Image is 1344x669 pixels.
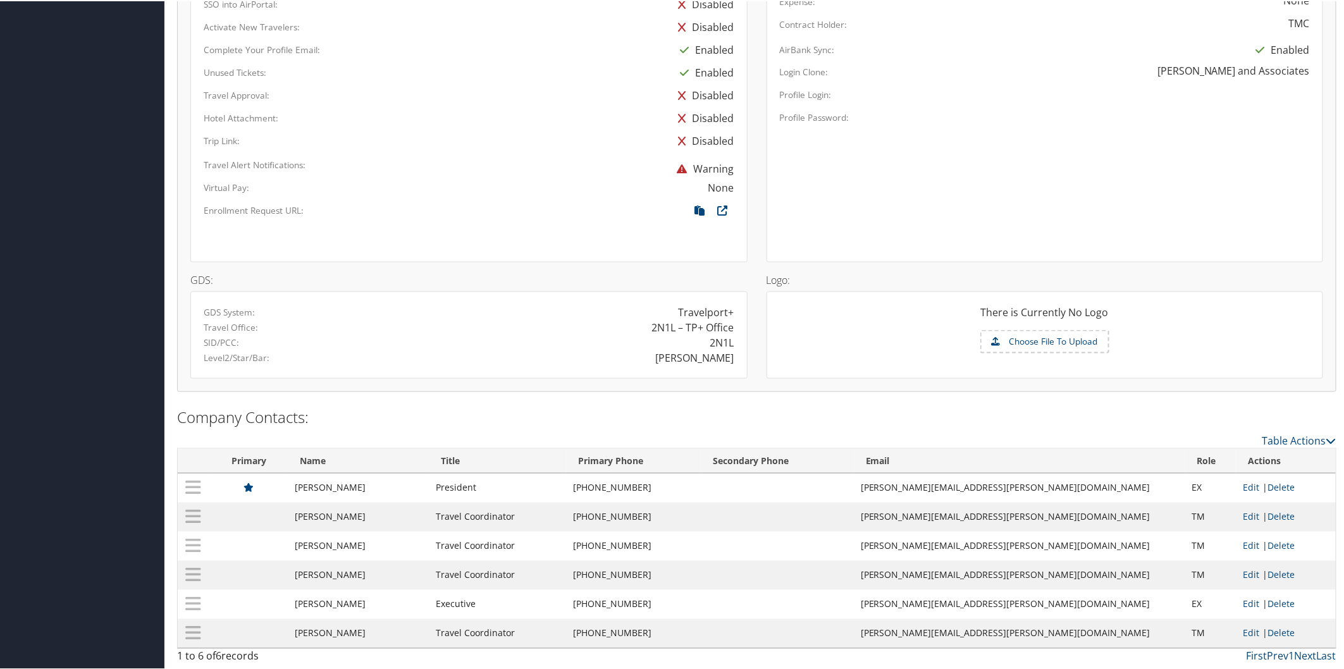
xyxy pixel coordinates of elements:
[1236,531,1336,560] td: |
[204,203,304,216] label: Enrollment Request URL:
[430,501,567,531] td: Travel Coordinator
[288,531,429,560] td: [PERSON_NAME]
[854,589,1185,618] td: [PERSON_NAME][EMAIL_ADDRESS][PERSON_NAME][DOMAIN_NAME]
[204,157,305,170] label: Travel Alert Notifications:
[1236,448,1336,472] th: Actions
[1289,15,1310,30] div: TMC
[288,618,429,647] td: [PERSON_NAME]
[672,106,734,128] div: Disabled
[1267,510,1295,522] a: Delete
[204,88,269,101] label: Travel Approval:
[430,560,567,589] td: Travel Coordinator
[430,589,567,618] td: Executive
[567,589,701,618] td: [PHONE_NUMBER]
[204,42,320,55] label: Complete Your Profile Email:
[177,648,453,669] div: 1 to 6 of records
[430,531,567,560] td: Travel Coordinator
[288,560,429,589] td: [PERSON_NAME]
[1185,531,1236,560] td: TM
[1247,648,1267,662] a: First
[1267,648,1289,662] a: Prev
[710,334,734,349] div: 2N1L
[567,531,701,560] td: [PHONE_NUMBER]
[1236,618,1336,647] td: |
[708,179,734,194] div: None
[1185,560,1236,589] td: TM
[854,531,1185,560] td: [PERSON_NAME][EMAIL_ADDRESS][PERSON_NAME][DOMAIN_NAME]
[854,472,1185,501] td: [PERSON_NAME][EMAIL_ADDRESS][PERSON_NAME][DOMAIN_NAME]
[671,161,734,175] span: Warning
[204,180,249,193] label: Virtual Pay:
[177,405,1336,427] h2: Company Contacts:
[780,304,1310,329] div: There is Currently No Logo
[430,448,567,472] th: Title
[780,110,849,123] label: Profile Password:
[567,448,701,472] th: Primary Phone
[1317,648,1336,662] a: Last
[780,87,832,100] label: Profile Login:
[854,448,1185,472] th: Email
[982,330,1108,352] label: Choose File To Upload
[1185,448,1236,472] th: Role
[1295,648,1317,662] a: Next
[204,20,300,32] label: Activate New Travelers:
[674,60,734,83] div: Enabled
[1236,589,1336,618] td: |
[656,349,734,364] div: [PERSON_NAME]
[1185,472,1236,501] td: EX
[1243,510,1259,522] a: Edit
[1267,539,1295,551] a: Delete
[567,560,701,589] td: [PHONE_NUMBER]
[288,448,429,472] th: Name
[204,305,255,317] label: GDS System:
[652,319,734,334] div: 2N1L – TP+ Office
[1267,568,1295,580] a: Delete
[854,560,1185,589] td: [PERSON_NAME][EMAIL_ADDRESS][PERSON_NAME][DOMAIN_NAME]
[780,17,848,30] label: Contract Holder:
[672,83,734,106] div: Disabled
[1243,539,1259,551] a: Edit
[1267,597,1295,609] a: Delete
[1243,568,1259,580] a: Edit
[567,501,701,531] td: [PHONE_NUMBER]
[679,304,734,319] div: Travelport+
[1243,597,1259,609] a: Edit
[216,648,221,662] span: 6
[1185,618,1236,647] td: TM
[1262,433,1336,446] a: Table Actions
[288,589,429,618] td: [PERSON_NAME]
[780,42,835,55] label: AirBank Sync:
[204,335,239,348] label: SID/PCC:
[1267,626,1295,638] a: Delete
[1236,472,1336,501] td: |
[204,133,240,146] label: Trip Link:
[701,448,854,472] th: Secondary Phone
[1157,62,1310,77] div: [PERSON_NAME] and Associates
[1250,37,1310,60] div: Enabled
[1185,589,1236,618] td: EX
[854,618,1185,647] td: [PERSON_NAME][EMAIL_ADDRESS][PERSON_NAME][DOMAIN_NAME]
[1289,648,1295,662] a: 1
[1236,560,1336,589] td: |
[204,65,266,78] label: Unused Tickets:
[288,501,429,531] td: [PERSON_NAME]
[288,472,429,501] td: [PERSON_NAME]
[854,501,1185,531] td: [PERSON_NAME][EMAIL_ADDRESS][PERSON_NAME][DOMAIN_NAME]
[430,472,567,501] td: President
[430,618,567,647] td: Travel Coordinator
[1243,481,1259,493] a: Edit
[204,350,269,363] label: Level2/Star/Bar:
[190,274,748,284] h4: GDS:
[672,15,734,37] div: Disabled
[672,128,734,151] div: Disabled
[567,618,701,647] td: [PHONE_NUMBER]
[567,472,701,501] td: [PHONE_NUMBER]
[674,37,734,60] div: Enabled
[1267,481,1295,493] a: Delete
[1185,501,1236,531] td: TM
[780,64,829,77] label: Login Clone:
[204,320,258,333] label: Travel Office:
[1236,501,1336,531] td: |
[767,274,1324,284] h4: Logo:
[1243,626,1259,638] a: Edit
